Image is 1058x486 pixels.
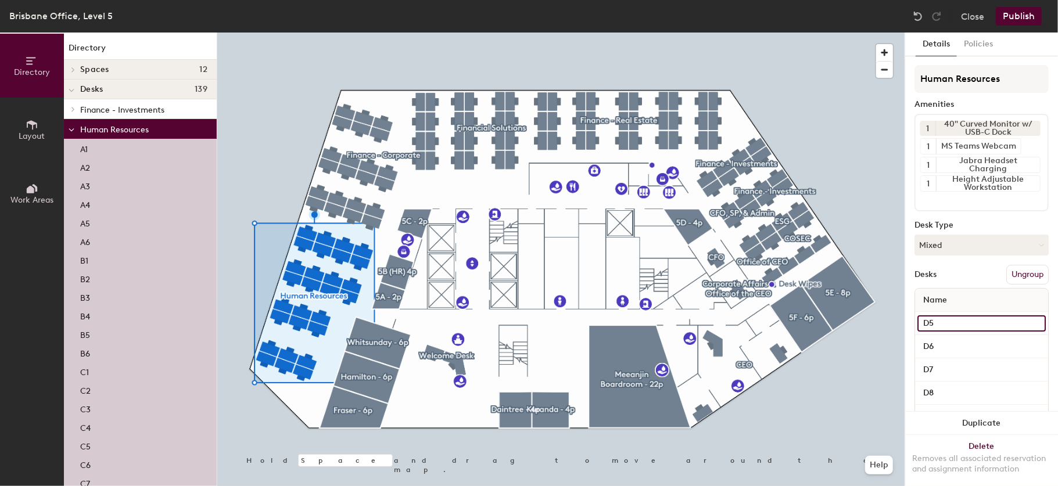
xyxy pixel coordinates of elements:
[912,10,924,22] img: Undo
[80,178,90,192] p: A3
[920,121,935,136] button: 1
[80,65,109,74] span: Spaces
[80,364,89,377] p: C1
[921,139,936,154] button: 1
[917,315,1046,332] input: Unnamed desk
[80,457,91,470] p: C6
[921,157,936,172] button: 1
[10,195,53,205] span: Work Areas
[80,401,91,415] p: C3
[80,253,88,266] p: B1
[917,408,1046,424] input: Unnamed desk
[80,215,90,229] p: A5
[80,420,91,433] p: C4
[914,270,937,279] div: Desks
[14,67,50,77] span: Directory
[80,105,164,115] span: Finance - Investments
[931,10,942,22] img: Redo
[80,271,90,285] p: B2
[917,339,1046,355] input: Unnamed desk
[996,7,1042,26] button: Publish
[80,125,149,135] span: Human Resources
[64,42,217,60] h1: Directory
[936,139,1021,154] div: MS Teams Webcam
[927,123,930,135] span: 1
[9,9,113,23] div: Brisbane Office, Level 5
[914,235,1049,255] button: Mixed
[917,362,1046,378] input: Unnamed desk
[921,176,936,191] button: 1
[80,327,90,340] p: B5
[19,131,45,141] span: Layout
[1006,265,1049,285] button: Ungroup
[80,141,88,154] p: A1
[80,160,90,173] p: A2
[905,412,1058,435] button: Duplicate
[914,100,1049,109] div: Amenities
[914,221,1049,230] div: Desk Type
[905,435,1058,486] button: DeleteRemoves all associated reservation and assignment information
[80,345,90,359] p: B6
[80,438,91,452] p: C5
[80,383,91,396] p: C2
[865,456,893,474] button: Help
[957,33,1000,56] button: Policies
[195,85,207,94] span: 139
[912,453,1051,474] div: Removes all associated reservation and assignment information
[80,234,90,247] p: A6
[936,176,1040,191] div: Height Adjustable Workstation
[961,7,984,26] button: Close
[80,308,90,322] p: B4
[935,121,1041,136] div: 40" Curved Monitor w/ USB-C Dock
[927,141,930,153] span: 1
[80,290,90,303] p: B3
[917,385,1046,401] input: Unnamed desk
[936,157,1040,172] div: Jabra Headset Charging
[916,33,957,56] button: Details
[80,197,90,210] p: A4
[927,178,930,190] span: 1
[199,65,207,74] span: 12
[927,159,930,171] span: 1
[917,290,953,311] span: Name
[80,85,103,94] span: Desks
